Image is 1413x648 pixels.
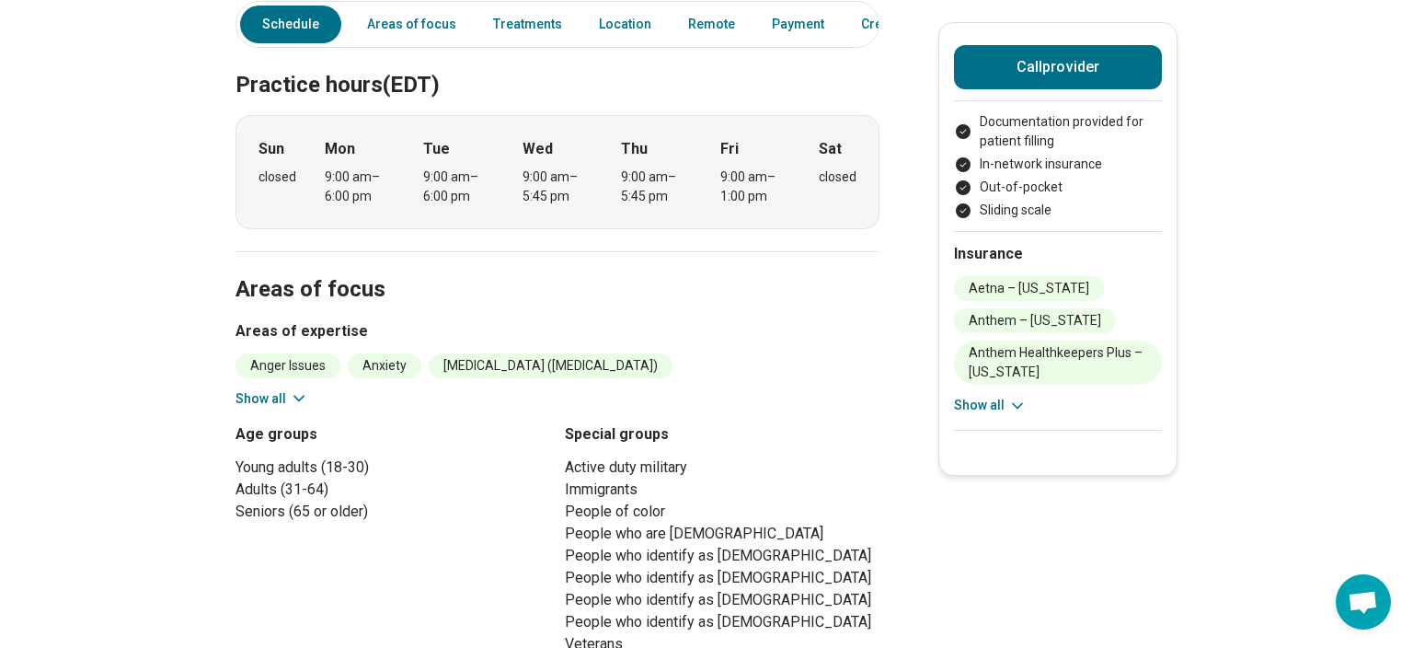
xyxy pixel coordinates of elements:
strong: Wed [523,138,553,160]
li: [MEDICAL_DATA] ([MEDICAL_DATA]) [429,353,672,378]
strong: Mon [325,138,355,160]
a: Treatments [482,6,573,43]
li: People who identify as [DEMOGRAPHIC_DATA] [565,545,879,567]
a: Schedule [240,6,341,43]
li: Anger Issues [235,353,340,378]
div: When does the program meet? [235,115,879,229]
h3: Age groups [235,423,550,445]
li: Adults (31-64) [235,479,550,501]
li: People who identify as [DEMOGRAPHIC_DATA] [565,567,879,589]
strong: Sat [819,138,842,160]
div: 9:00 am – 1:00 pm [720,168,791,206]
div: 9:00 am – 5:45 pm [523,168,593,206]
li: In-network insurance [954,155,1162,174]
li: Anthem – [US_STATE] [954,308,1116,333]
div: 9:00 am – 5:45 pm [621,168,692,206]
strong: Sun [258,138,284,160]
li: Active duty military [565,457,879,479]
li: Anxiety [348,353,421,378]
li: People of color [565,501,879,523]
button: Show all [954,396,1027,415]
li: Aetna – [US_STATE] [954,276,1104,301]
li: People who identify as [DEMOGRAPHIC_DATA] [565,611,879,633]
li: Immigrants [565,479,879,501]
div: 9:00 am – 6:00 pm [423,168,494,206]
li: Young adults (18-30) [235,457,550,479]
div: closed [819,168,856,187]
li: Documentation provided for patient filling [954,112,1162,151]
h2: Areas of focus [235,230,879,306]
li: Out-of-pocket [954,178,1162,197]
h2: Practice hours (EDT) [235,26,879,101]
strong: Tue [423,138,450,160]
a: Remote [677,6,746,43]
h3: Special groups [565,423,879,445]
div: closed [258,168,296,187]
a: Credentials [850,6,953,43]
a: Open chat [1336,574,1391,630]
h2: Insurance [954,243,1162,265]
strong: Fri [720,138,739,160]
button: Callprovider [954,45,1162,89]
div: 9:00 am – 6:00 pm [325,168,396,206]
a: Areas of focus [356,6,467,43]
a: Location [588,6,662,43]
li: Anthem Healthkeepers Plus – [US_STATE] [954,341,1162,385]
button: Show all [235,389,308,409]
li: Seniors (65 or older) [235,501,550,523]
li: People who are [DEMOGRAPHIC_DATA] [565,523,879,545]
a: Payment [761,6,835,43]
li: People who identify as [DEMOGRAPHIC_DATA] [565,589,879,611]
h3: Areas of expertise [235,320,879,342]
strong: Thu [621,138,648,160]
li: Sliding scale [954,201,1162,220]
ul: Payment options [954,112,1162,220]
